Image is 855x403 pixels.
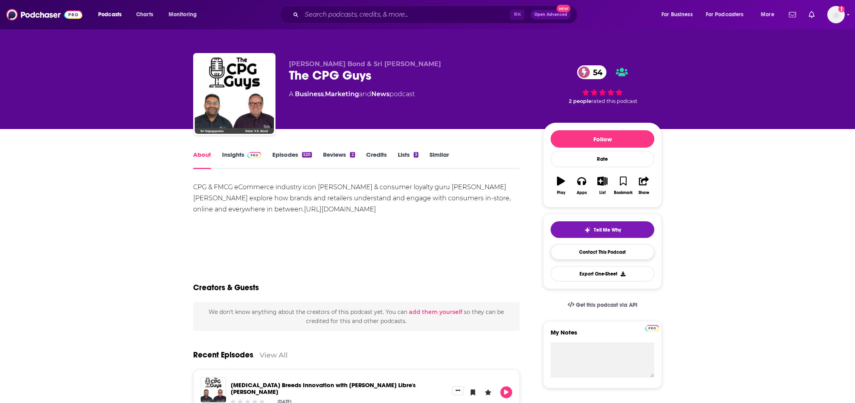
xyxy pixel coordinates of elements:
[231,381,416,395] a: Paranoia Breeds Innovation with Mercado Libre's Sean Summers
[371,90,389,98] a: News
[543,60,662,109] div: 54 2 peoplerated this podcast
[287,6,585,24] div: Search podcasts, credits, & more...
[289,60,441,68] span: [PERSON_NAME] Bond & Sri [PERSON_NAME]
[806,8,818,21] a: Show notifications dropdown
[510,10,524,20] span: ⌘ K
[827,6,845,23] button: Show profile menu
[551,130,654,148] button: Follow
[201,377,226,402] img: Paranoia Breeds Innovation with Mercado Libre's Sean Summers
[93,8,132,21] button: open menu
[325,90,359,98] a: Marketing
[755,8,784,21] button: open menu
[638,190,649,195] div: Share
[260,351,288,359] a: View All
[409,309,462,315] button: add them yourself
[163,8,207,21] button: open menu
[136,9,153,20] span: Charts
[551,329,654,342] label: My Notes
[98,9,122,20] span: Podcasts
[551,151,654,167] div: Rate
[195,55,274,134] img: The CPG Guys
[272,151,312,169] a: Episodes520
[323,151,355,169] a: Reviews2
[295,90,324,98] a: Business
[366,151,387,169] a: Credits
[594,227,621,233] span: Tell Me Why
[350,152,355,158] div: 2
[534,13,567,17] span: Open Advanced
[576,302,637,308] span: Get this podcast via API
[569,98,591,104] span: 2 people
[577,190,587,195] div: Apps
[634,171,654,200] button: Share
[289,89,415,99] div: A podcast
[614,190,633,195] div: Bookmark
[414,152,418,158] div: 3
[6,7,82,22] img: Podchaser - Follow, Share and Rate Podcasts
[645,325,659,331] img: Podchaser Pro
[557,190,565,195] div: Play
[701,8,755,21] button: open menu
[500,386,512,398] button: Play
[827,6,845,23] img: User Profile
[452,386,464,395] button: Show More Button
[304,205,376,213] a: [URL][DOMAIN_NAME]
[551,244,654,260] a: Contact This Podcast
[592,171,613,200] button: List
[551,221,654,238] button: tell me why sparkleTell Me Why
[551,171,571,200] button: Play
[584,227,591,233] img: tell me why sparkle
[193,283,259,293] h2: Creators & Guests
[706,9,744,20] span: For Podcasters
[557,5,571,12] span: New
[467,386,479,398] button: Bookmark Episode
[577,65,606,79] a: 54
[661,9,693,20] span: For Business
[429,151,449,169] a: Similar
[324,90,325,98] span: ,
[359,90,371,98] span: and
[398,151,418,169] a: Lists3
[551,266,654,281] button: Export One-Sheet
[222,151,261,169] a: InsightsPodchaser Pro
[131,8,158,21] a: Charts
[613,171,633,200] button: Bookmark
[209,308,504,324] span: We don't know anything about the creators of this podcast yet . You can so they can be credited f...
[193,151,211,169] a: About
[786,8,799,21] a: Show notifications dropdown
[247,152,261,158] img: Podchaser Pro
[302,8,510,21] input: Search podcasts, credits, & more...
[656,8,703,21] button: open menu
[561,295,644,315] a: Get this podcast via API
[761,9,774,20] span: More
[302,152,312,158] div: 520
[193,350,253,360] a: Recent Episodes
[645,324,659,331] a: Pro website
[482,386,494,398] button: Leave a Rating
[599,190,606,195] div: List
[585,65,606,79] span: 54
[193,182,520,215] div: CPG & FMCG eCommerce industry icon [PERSON_NAME] & consumer loyalty guru [PERSON_NAME] [PERSON_NA...
[827,6,845,23] span: Logged in as ehladik
[169,9,197,20] span: Monitoring
[571,171,592,200] button: Apps
[838,6,845,12] svg: Add a profile image
[531,10,571,19] button: Open AdvancedNew
[591,98,637,104] span: rated this podcast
